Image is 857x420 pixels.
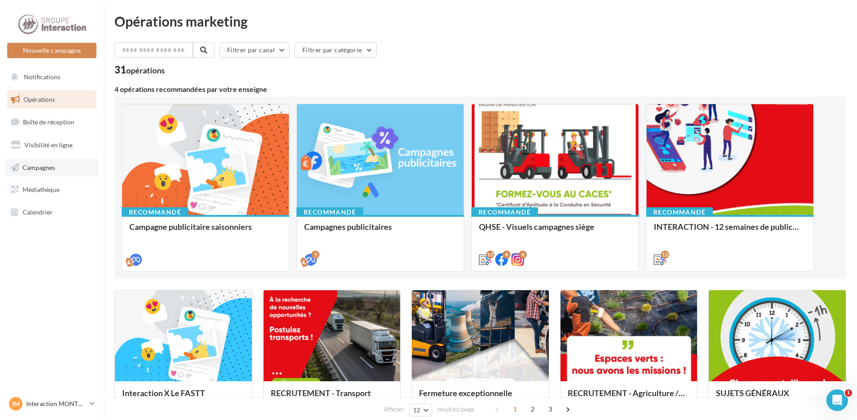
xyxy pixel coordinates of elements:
[646,207,713,217] div: Recommandé
[502,251,511,259] div: 8
[479,222,631,240] div: QHSE - Visuels campagnes siège
[23,208,53,216] span: Calendrier
[716,388,839,406] div: SUJETS GÉNÉRAUX
[114,14,846,28] div: Opérations marketing
[23,96,55,103] span: Opérations
[23,186,59,193] span: Médiathèque
[219,42,290,58] button: Filtrer par canal
[122,388,245,406] div: Interaction X Le FASTT
[12,399,20,408] span: IM
[5,180,98,199] a: Médiathèque
[543,402,557,416] span: 3
[5,68,95,87] button: Notifications
[525,402,540,416] span: 2
[5,112,98,132] a: Boîte de réception
[384,405,404,414] span: Afficher
[437,405,474,414] span: résultats/page
[24,73,60,81] span: Notifications
[7,395,96,412] a: IM Interaction MONTPELLIER
[7,43,96,58] button: Nouvelle campagne
[296,207,363,217] div: Recommandé
[413,406,421,414] span: 12
[23,118,74,126] span: Boîte de réception
[271,388,393,406] div: RECRUTEMENT - Transport
[5,136,98,155] a: Visibilité en ligne
[826,389,848,411] iframe: Intercom live chat
[114,86,846,93] div: 4 opérations recommandées par votre enseigne
[126,66,165,74] div: opérations
[26,399,86,408] p: Interaction MONTPELLIER
[304,222,456,240] div: Campagnes publicitaires
[845,389,852,397] span: 1
[122,207,188,217] div: Recommandé
[654,222,806,240] div: INTERACTION - 12 semaines de publication
[5,158,98,177] a: Campagnes
[114,65,165,75] div: 31
[5,90,98,109] a: Opérations
[419,388,542,406] div: Fermeture exceptionnelle
[311,251,319,259] div: 2
[519,251,527,259] div: 8
[295,42,377,58] button: Filtrer par catégorie
[486,251,494,259] div: 12
[409,404,432,416] button: 12
[508,402,522,416] span: 1
[568,388,690,406] div: RECRUTEMENT - Agriculture / Espaces verts
[24,141,73,149] span: Visibilité en ligne
[129,222,282,240] div: Campagne publicitaire saisonniers
[5,203,98,222] a: Calendrier
[471,207,538,217] div: Recommandé
[23,163,55,171] span: Campagnes
[661,251,669,259] div: 12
